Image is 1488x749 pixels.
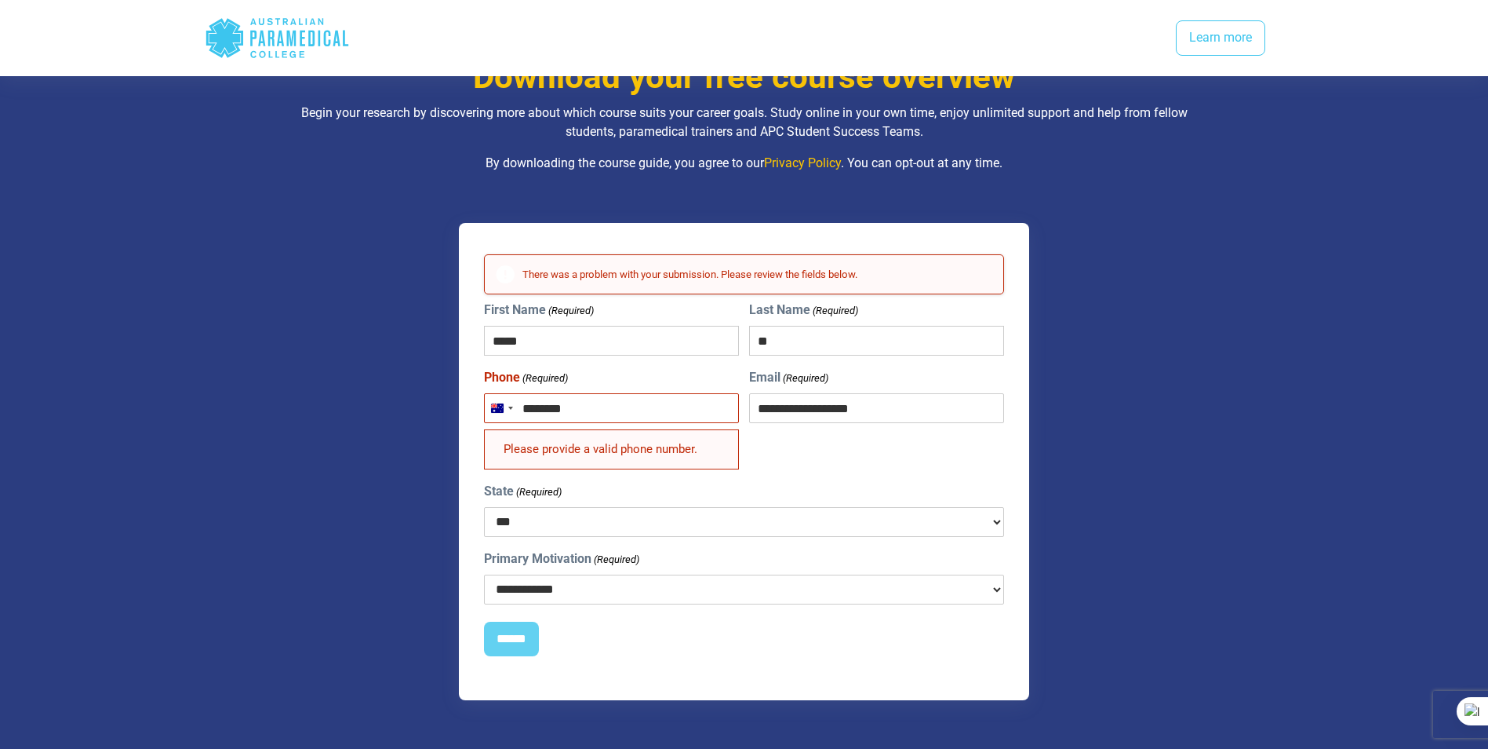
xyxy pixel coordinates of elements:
span: (Required) [782,371,829,386]
span: (Required) [592,552,639,568]
p: Begin your research by discovering more about which course suits your career goals. Study online ... [286,104,1203,141]
div: Please provide a valid phone number. [484,429,739,469]
span: (Required) [547,303,594,319]
span: (Required) [515,484,562,500]
a: Privacy Policy [764,155,841,170]
label: Email [749,368,828,387]
div: Australian Paramedical College [205,13,350,64]
a: Learn more [1176,20,1265,57]
label: Primary Motivation [484,550,639,568]
button: Selected country [485,394,518,422]
h3: Download your free course overview [286,57,1203,97]
label: Last Name [749,301,858,320]
span: (Required) [521,371,568,386]
span: (Required) [812,303,859,319]
label: Phone [484,368,568,387]
label: First Name [484,301,594,320]
h2: There was a problem with your submission. Please review the fields below. [522,268,991,282]
label: State [484,482,562,501]
p: By downloading the course guide, you agree to our . You can opt-out at any time. [286,154,1203,173]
